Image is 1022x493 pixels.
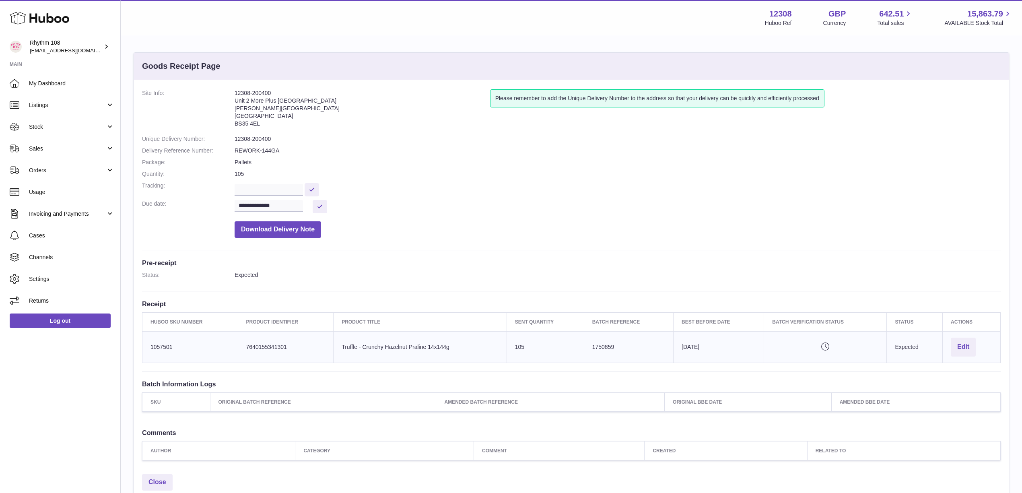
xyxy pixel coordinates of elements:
th: Original BBE Date [665,392,832,411]
th: Author [142,441,295,460]
h3: Goods Receipt Page [142,61,220,72]
dt: Quantity: [142,170,235,178]
strong: GBP [828,8,846,19]
a: 642.51 Total sales [877,8,913,27]
td: 1750859 [584,331,673,363]
th: Sent Quantity [507,312,584,331]
td: Expected [887,331,943,363]
dt: Due date: [142,200,235,213]
dt: Unique Delivery Number: [142,135,235,143]
dt: Tracking: [142,182,235,196]
a: Close [142,474,173,491]
span: Sales [29,145,106,153]
th: Created [645,441,807,460]
td: [DATE] [674,331,764,363]
dt: Site Info: [142,89,235,131]
span: My Dashboard [29,80,114,87]
dt: Status: [142,271,235,279]
th: Batch Reference [584,312,673,331]
span: Cases [29,232,114,239]
th: Batch Verification Status [764,312,887,331]
th: Amended BBE Date [831,392,1000,411]
dt: Package: [142,159,235,166]
th: Category [295,441,474,460]
td: 7640155341301 [238,331,334,363]
td: Truffle - Crunchy Hazelnut Praline 14x144g [334,331,507,363]
span: Usage [29,188,114,196]
a: 15,863.79 AVAILABLE Stock Total [944,8,1012,27]
button: Edit [951,338,976,357]
span: Total sales [877,19,913,27]
th: Product Identifier [238,312,334,331]
span: Returns [29,297,114,305]
td: 1057501 [142,331,238,363]
strong: 12308 [769,8,792,19]
th: Related to [807,441,1000,460]
h3: Batch Information Logs [142,380,1001,388]
dd: 105 [235,170,1001,178]
span: AVAILABLE Stock Total [944,19,1012,27]
span: Invoicing and Payments [29,210,106,218]
td: 105 [507,331,584,363]
th: Huboo SKU Number [142,312,238,331]
span: Channels [29,254,114,261]
dt: Delivery Reference Number: [142,147,235,155]
div: Rhythm 108 [30,39,102,54]
span: Stock [29,123,106,131]
th: Original Batch Reference [210,392,436,411]
span: Orders [29,167,106,174]
span: [EMAIL_ADDRESS][DOMAIN_NAME] [30,47,118,54]
a: Log out [10,314,111,328]
dd: Pallets [235,159,1001,166]
dd: Expected [235,271,1001,279]
th: Product title [334,312,507,331]
th: Actions [942,312,1000,331]
h3: Receipt [142,299,1001,308]
th: Status [887,312,943,331]
span: 15,863.79 [967,8,1003,19]
th: Best Before Date [674,312,764,331]
span: 642.51 [879,8,904,19]
h3: Comments [142,428,1001,437]
dd: 12308-200400 [235,135,1001,143]
th: Amended Batch Reference [436,392,665,411]
th: Comment [474,441,645,460]
th: SKU [142,392,210,411]
div: Huboo Ref [765,19,792,27]
dd: REWORK-144GA [235,147,1001,155]
div: Currency [823,19,846,27]
address: 12308-200400 Unit 2 More Plus [GEOGRAPHIC_DATA] [PERSON_NAME][GEOGRAPHIC_DATA] [GEOGRAPHIC_DATA] ... [235,89,490,131]
img: orders@rhythm108.com [10,41,22,53]
div: Please remember to add the Unique Delivery Number to the address so that your delivery can be qui... [490,89,824,107]
span: Settings [29,275,114,283]
button: Download Delivery Note [235,221,321,238]
h3: Pre-receipt [142,258,1001,267]
span: Listings [29,101,106,109]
